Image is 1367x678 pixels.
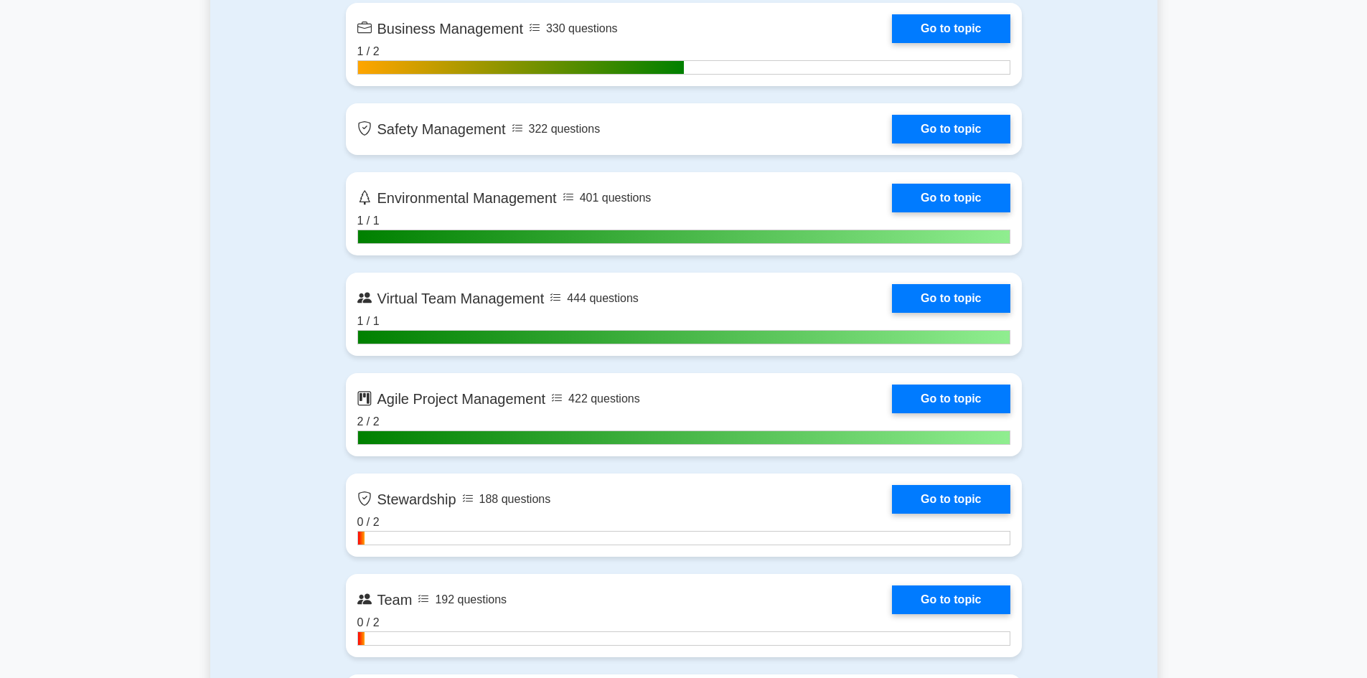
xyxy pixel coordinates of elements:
[892,115,1010,143] a: Go to topic
[892,284,1010,313] a: Go to topic
[892,385,1010,413] a: Go to topic
[892,14,1010,43] a: Go to topic
[892,485,1010,514] a: Go to topic
[892,184,1010,212] a: Go to topic
[892,585,1010,614] a: Go to topic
